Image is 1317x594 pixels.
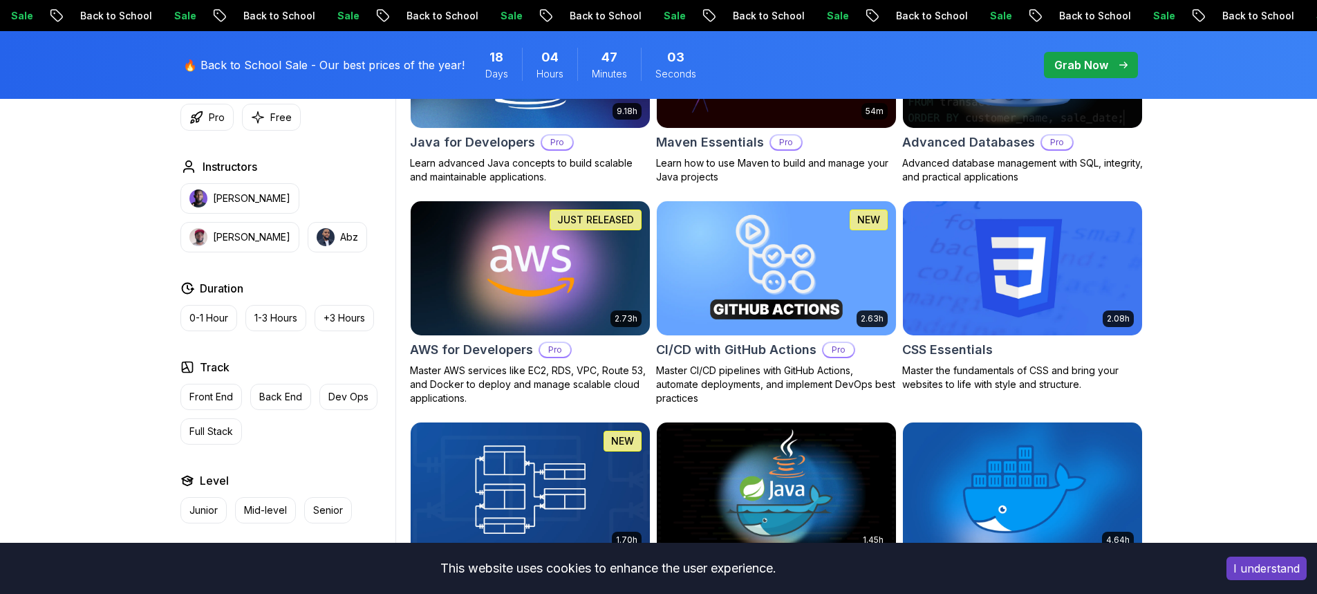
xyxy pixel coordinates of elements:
[180,497,227,523] button: Junior
[317,228,335,246] img: instructor img
[1054,57,1108,73] p: Grab Now
[410,340,533,360] h2: AWS for Developers
[153,9,198,23] p: Sale
[410,133,535,152] h2: Java for Developers
[557,213,634,227] p: JUST RELEASED
[866,106,884,117] p: 54m
[615,313,637,324] p: 2.73h
[223,9,317,23] p: Back to School
[242,104,301,131] button: Free
[902,364,1143,391] p: Master the fundamentals of CSS and bring your websites to life with style and structure.
[189,189,207,207] img: instructor img
[410,364,651,405] p: Master AWS services like EC2, RDS, VPC, Route 53, and Docker to deploy and manage scalable cloud ...
[213,230,290,244] p: [PERSON_NAME]
[857,213,880,227] p: NEW
[180,183,299,214] button: instructor img[PERSON_NAME]
[656,133,764,152] h2: Maven Essentials
[1042,136,1072,149] p: Pro
[540,343,570,357] p: Pro
[485,67,508,81] span: Days
[235,497,296,523] button: Mid-level
[304,497,352,523] button: Senior
[656,201,897,405] a: CI/CD with GitHub Actions card2.63hNEWCI/CD with GitHub ActionsProMaster CI/CD pipelines with Git...
[245,305,306,331] button: 1-3 Hours
[771,136,801,149] p: Pro
[657,201,896,335] img: CI/CD with GitHub Actions card
[1107,313,1130,324] p: 2.08h
[180,222,299,252] button: instructor img[PERSON_NAME]
[386,9,480,23] p: Back to School
[340,230,358,244] p: Abz
[656,156,897,184] p: Learn how to use Maven to build and manage your Java projects
[592,67,627,81] span: Minutes
[902,156,1143,184] p: Advanced database management with SQL, integrity, and practical applications
[404,198,655,338] img: AWS for Developers card
[410,156,651,184] p: Learn advanced Java concepts to build scalable and maintainable applications.
[203,158,257,175] h2: Instructors
[656,340,816,360] h2: CI/CD with GitHub Actions
[712,9,806,23] p: Back to School
[317,9,361,23] p: Sale
[542,136,572,149] p: Pro
[863,535,884,546] p: 1.45h
[254,311,297,325] p: 1-3 Hours
[328,390,368,404] p: Dev Ops
[902,340,993,360] h2: CSS Essentials
[411,423,650,557] img: Database Design & Implementation card
[180,384,242,410] button: Front End
[541,48,559,67] span: 4 Hours
[189,228,207,246] img: instructor img
[969,9,1014,23] p: Sale
[1106,535,1130,546] p: 4.64h
[180,418,242,445] button: Full Stack
[806,9,850,23] p: Sale
[410,201,651,405] a: AWS for Developers card2.73hJUST RELEASEDAWS for DevelopersProMaster AWS services like EC2, RDS, ...
[601,48,617,67] span: 47 Minutes
[657,423,896,557] img: Docker for Java Developers card
[183,57,465,73] p: 🔥 Back to School Sale - Our best prices of the year!
[617,106,637,117] p: 9.18h
[902,133,1035,152] h2: Advanced Databases
[489,48,503,67] span: 18 Days
[244,503,287,517] p: Mid-level
[10,553,1206,584] div: This website uses cookies to enhance the user experience.
[1038,9,1132,23] p: Back to School
[189,311,228,325] p: 0-1 Hour
[903,423,1142,557] img: Docker For Professionals card
[270,111,292,124] p: Free
[189,390,233,404] p: Front End
[1202,9,1296,23] p: Back to School
[180,305,237,331] button: 0-1 Hour
[313,503,343,517] p: Senior
[59,9,153,23] p: Back to School
[1226,557,1307,580] button: Accept cookies
[324,311,365,325] p: +3 Hours
[1132,9,1177,23] p: Sale
[903,201,1142,335] img: CSS Essentials card
[875,9,969,23] p: Back to School
[549,9,643,23] p: Back to School
[200,280,243,297] h2: Duration
[308,222,367,252] button: instructor imgAbz
[189,425,233,438] p: Full Stack
[200,472,229,489] h2: Level
[536,67,563,81] span: Hours
[667,48,684,67] span: 3 Seconds
[655,67,696,81] span: Seconds
[480,9,524,23] p: Sale
[189,503,218,517] p: Junior
[823,343,854,357] p: Pro
[611,434,634,448] p: NEW
[259,390,302,404] p: Back End
[861,313,884,324] p: 2.63h
[902,201,1143,391] a: CSS Essentials card2.08hCSS EssentialsMaster the fundamentals of CSS and bring your websites to l...
[319,384,377,410] button: Dev Ops
[180,104,234,131] button: Pro
[315,305,374,331] button: +3 Hours
[656,364,897,405] p: Master CI/CD pipelines with GitHub Actions, automate deployments, and implement DevOps best pract...
[200,359,230,375] h2: Track
[209,111,225,124] p: Pro
[643,9,687,23] p: Sale
[213,192,290,205] p: [PERSON_NAME]
[616,535,637,546] p: 1.70h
